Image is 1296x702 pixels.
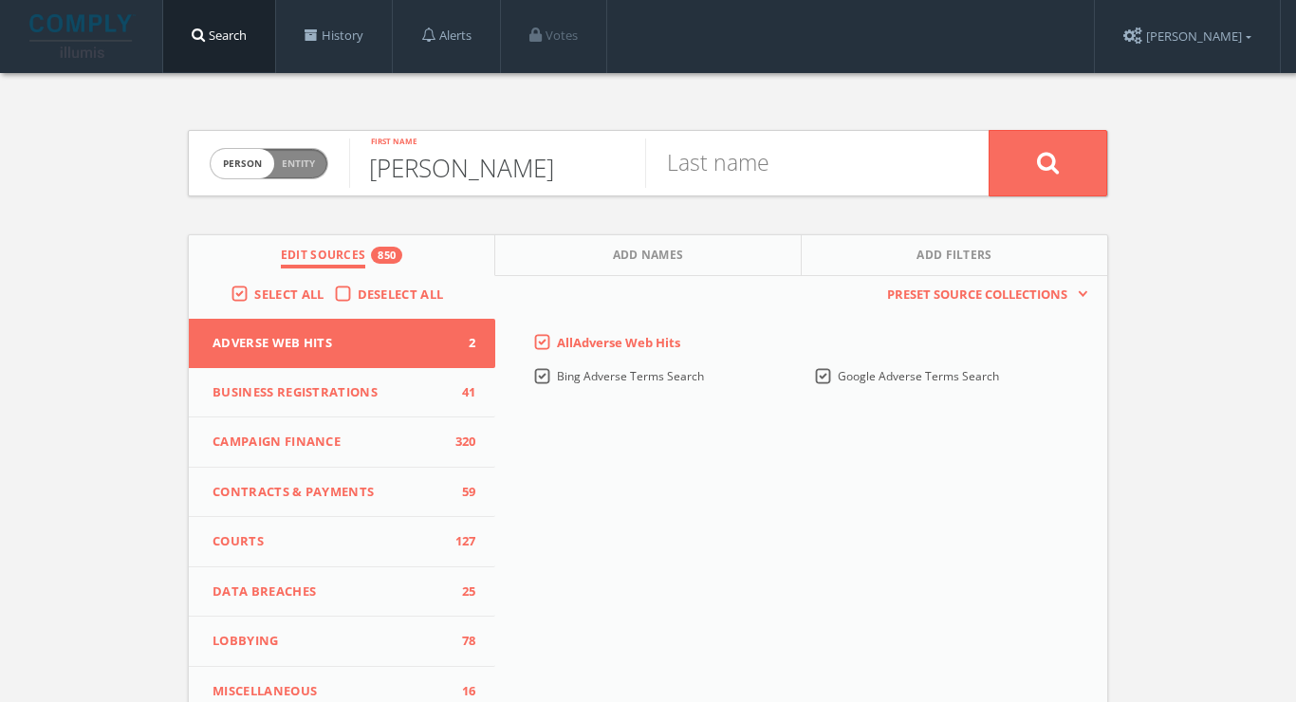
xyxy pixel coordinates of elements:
button: Campaign Finance320 [189,417,495,468]
span: Courts [213,532,448,551]
span: Business Registrations [213,383,448,402]
span: Deselect All [358,286,444,303]
span: Add Names [613,247,684,268]
span: 16 [448,682,476,701]
span: Google Adverse Terms Search [838,368,999,384]
span: Edit Sources [281,247,366,268]
img: illumis [29,14,136,58]
span: Campaign Finance [213,433,448,452]
span: Entity [282,157,315,171]
span: 127 [448,532,476,551]
span: 320 [448,433,476,452]
span: Miscellaneous [213,682,448,701]
button: Data Breaches25 [189,567,495,618]
span: person [211,149,274,178]
span: Bing Adverse Terms Search [557,368,704,384]
span: Add Filters [916,247,992,268]
span: 41 [448,383,476,402]
span: 25 [448,582,476,601]
span: Select All [254,286,324,303]
button: Contracts & Payments59 [189,468,495,518]
span: Data Breaches [213,582,448,601]
span: 59 [448,483,476,502]
span: 2 [448,334,476,353]
span: All Adverse Web Hits [557,334,680,351]
button: Preset Source Collections [878,286,1088,305]
button: Add Filters [802,235,1107,276]
span: Adverse Web Hits [213,334,448,353]
span: Lobbying [213,632,448,651]
button: Edit Sources850 [189,235,495,276]
button: Courts127 [189,517,495,567]
span: Preset Source Collections [878,286,1077,305]
button: Adverse Web Hits2 [189,319,495,368]
span: Contracts & Payments [213,483,448,502]
span: 78 [448,632,476,651]
div: 850 [371,247,402,264]
button: Add Names [495,235,802,276]
button: Lobbying78 [189,617,495,667]
button: Business Registrations41 [189,368,495,418]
